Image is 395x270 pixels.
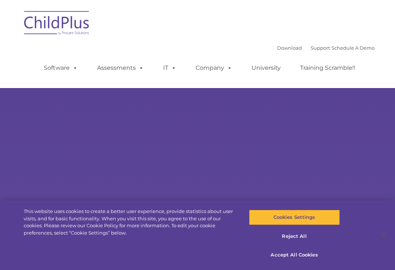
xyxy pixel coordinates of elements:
a: Company [188,61,239,75]
a: Download [277,45,302,51]
button: Accept All Cookies [249,247,340,263]
a: Schedule A Demo [331,45,375,51]
a: Support [311,45,330,51]
button: Reject All [249,229,340,244]
button: Close [375,227,391,243]
div: This website uses cookies to create a better user experience, provide statistics about user visit... [24,208,237,236]
a: Training Scramble!! [293,61,363,75]
a: Assessments [90,61,151,75]
font: | [277,45,375,51]
a: University [244,61,288,75]
img: ChildPlus by Procare Solutions [20,6,93,42]
button: Cookies Settings [249,210,340,225]
a: Software [37,61,85,75]
a: IT [156,61,184,75]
